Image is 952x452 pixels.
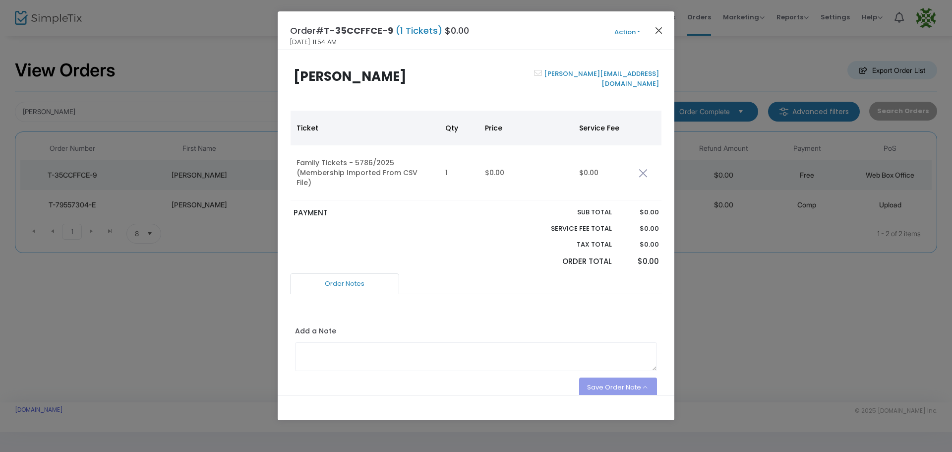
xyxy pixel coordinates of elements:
[324,24,393,37] span: T-35CCFFCE-9
[573,145,633,200] td: $0.00
[542,69,659,88] a: [PERSON_NAME][EMAIL_ADDRESS][DOMAIN_NAME]
[528,256,612,267] p: Order Total
[528,240,612,250] p: Tax Total
[294,207,472,219] p: PAYMENT
[290,37,337,47] span: [DATE] 11:54 AM
[621,224,658,234] p: $0.00
[479,111,573,145] th: Price
[597,27,657,38] button: Action
[528,224,612,234] p: Service Fee Total
[621,207,658,217] p: $0.00
[291,111,439,145] th: Ticket
[621,240,658,250] p: $0.00
[294,67,407,85] b: [PERSON_NAME]
[290,24,469,37] h4: Order# $0.00
[290,273,399,294] a: Order Notes
[291,145,439,200] td: Family Tickets - 5786/2025 (Membership Imported From CSV File)
[291,111,661,200] div: Data table
[573,111,633,145] th: Service Fee
[295,326,336,339] label: Add a Note
[639,169,648,178] img: cross.png
[528,207,612,217] p: Sub total
[479,145,573,200] td: $0.00
[653,24,665,37] button: Close
[393,24,445,37] span: (1 Tickets)
[439,111,479,145] th: Qty
[439,145,479,200] td: 1
[621,256,658,267] p: $0.00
